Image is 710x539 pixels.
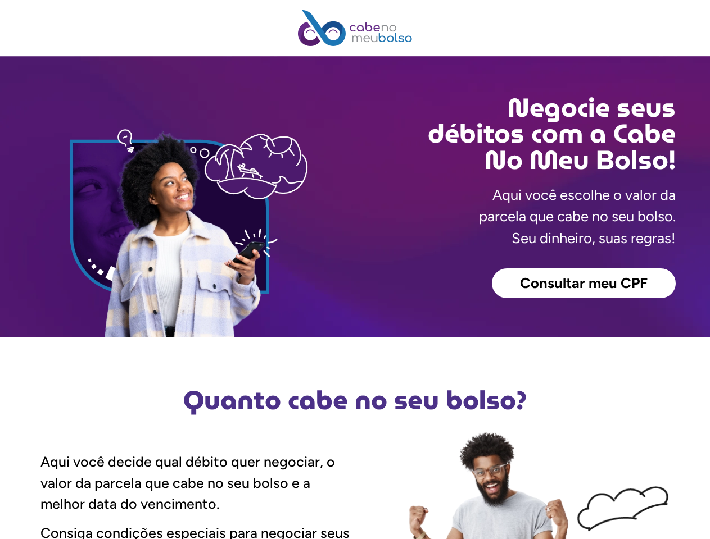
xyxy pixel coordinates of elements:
h2: Negocie seus débitos com a Cabe No Meu Bolso! [355,95,676,173]
p: Aqui você decide qual débito quer negociar, o valor da parcela que cabe no seu bolso e a melhor d... [40,451,355,515]
a: Consultar meu CPF [492,268,676,299]
img: Cabe no Meu Bolso [298,10,413,46]
h2: Quanto cabe no seu bolso? [35,387,676,413]
span: Consultar meu CPF [520,276,648,291]
p: Aqui você escolhe o valor da parcela que cabe no seu bolso. Seu dinheiro, suas regras! [479,184,676,249]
